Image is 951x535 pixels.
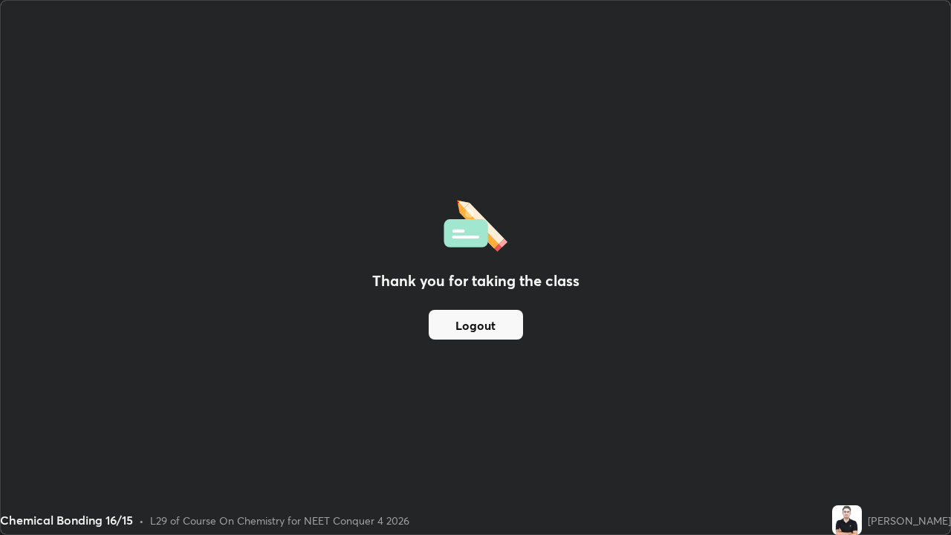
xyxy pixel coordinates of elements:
[429,310,523,340] button: Logout
[150,513,409,528] div: L29 of Course On Chemistry for NEET Conquer 4 2026
[444,195,507,252] img: offlineFeedback.1438e8b3.svg
[139,513,144,528] div: •
[868,513,951,528] div: [PERSON_NAME]
[372,270,580,292] h2: Thank you for taking the class
[832,505,862,535] img: 07289581f5164c24b1d22cb8169adb0f.jpg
